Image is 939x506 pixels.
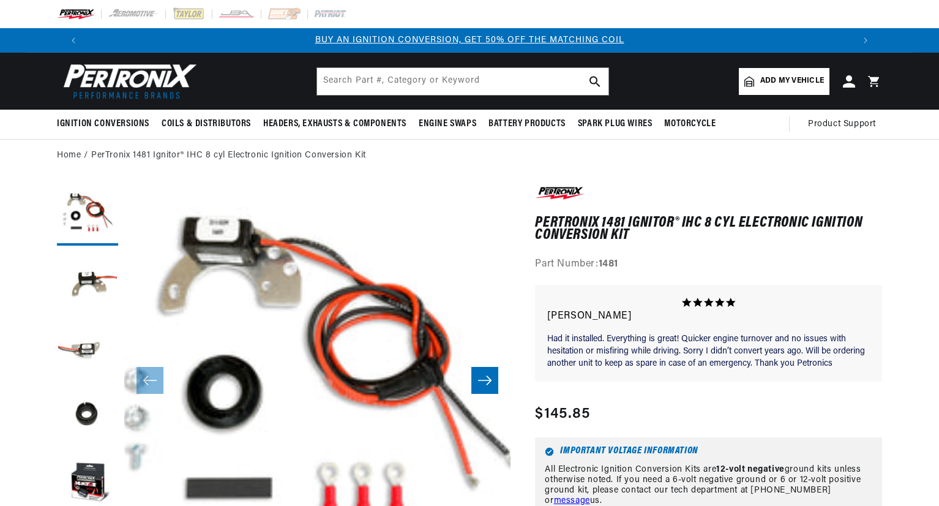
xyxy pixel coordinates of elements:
[57,118,149,130] span: Ignition Conversions
[578,118,653,130] span: Spark Plug Wires
[317,68,608,95] input: Search Part #, Category or Keyword
[599,259,618,269] strong: 1481
[57,387,118,448] button: Load image 4 in gallery view
[162,118,251,130] span: Coils & Distributors
[716,465,785,474] strong: 12-volt negative
[257,110,413,138] summary: Headers, Exhausts & Components
[547,333,870,369] p: Had it installed. Everything is great! Quicker engine turnover and no issues with hesitation or m...
[853,28,878,53] button: Translation missing: en.sections.announcements.next_announcement
[86,34,853,47] div: Announcement
[535,403,590,425] span: $145.85
[315,36,624,45] a: BUY AN IGNITION CONVERSION, GET 50% OFF THE MATCHING COIL
[572,110,659,138] summary: Spark Plug Wires
[57,319,118,380] button: Load image 3 in gallery view
[57,149,81,162] a: Home
[471,367,498,394] button: Slide right
[57,110,155,138] summary: Ignition Conversions
[545,465,872,506] p: All Electronic Ignition Conversion Kits are ground kits unless otherwise noted. If you need a 6-v...
[419,118,476,130] span: Engine Swaps
[91,149,366,162] a: PerTronix 1481 Ignitor® IHC 8 cyl Electronic Ignition Conversion Kit
[57,149,882,162] nav: breadcrumbs
[547,308,870,325] p: [PERSON_NAME]
[535,217,882,242] h1: PerTronix 1481 Ignitor® IHC 8 cyl Electronic Ignition Conversion Kit
[760,75,824,87] span: Add my vehicle
[808,110,882,139] summary: Product Support
[155,110,257,138] summary: Coils & Distributors
[413,110,482,138] summary: Engine Swaps
[664,118,716,130] span: Motorcycle
[488,118,566,130] span: Battery Products
[658,110,722,138] summary: Motorcycle
[554,496,590,505] a: message
[57,184,118,246] button: Load image 1 in gallery view
[545,447,872,456] h6: Important Voltage Information
[57,252,118,313] button: Load image 2 in gallery view
[263,118,406,130] span: Headers, Exhausts & Components
[482,110,572,138] summary: Battery Products
[86,34,853,47] div: 1 of 3
[137,367,163,394] button: Slide left
[808,118,876,131] span: Product Support
[61,28,86,53] button: Translation missing: en.sections.announcements.previous_announcement
[582,68,608,95] button: search button
[26,28,913,53] slideshow-component: Translation missing: en.sections.announcements.announcement_bar
[57,60,198,102] img: Pertronix
[535,257,882,273] div: Part Number:
[739,68,829,95] a: Add my vehicle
